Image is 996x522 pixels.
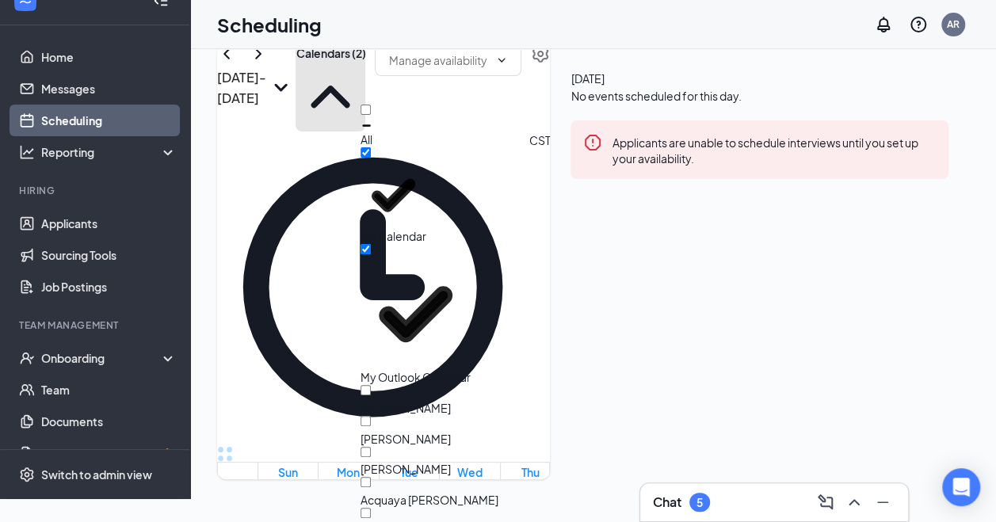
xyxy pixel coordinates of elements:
h3: [DATE] - [DATE] [217,67,266,108]
div: Acquaya [PERSON_NAME] [361,492,498,508]
div: My Outlook Calendar [361,369,471,385]
input: [PERSON_NAME] [361,508,371,518]
div: [PERSON_NAME] [361,461,451,477]
input: Acquaya [PERSON_NAME] [361,477,371,487]
div: Applicants are unable to schedule interviews until you set up your availability. [612,133,936,166]
span: No events scheduled for this day. [571,87,948,105]
a: Sourcing Tools [41,239,177,271]
svg: Minimize [361,120,372,131]
a: Home [41,41,177,73]
input: [PERSON_NAME] [361,385,371,395]
a: September 15, 2025 [332,463,365,516]
input: [PERSON_NAME] [361,447,371,457]
button: Minimize [870,490,895,515]
input: All [361,105,371,115]
svg: QuestionInfo [909,15,928,34]
svg: ChevronRight [249,44,268,63]
div: Hiring [19,184,174,197]
a: SurveysCrown [41,437,177,469]
a: Team [41,374,177,406]
svg: ChevronUp [845,493,864,512]
button: ChevronUp [841,490,867,515]
svg: Error [583,133,602,152]
svg: Analysis [19,144,35,160]
input: My Outlook Calendar [361,244,371,254]
span: [DATE] [571,70,948,87]
a: Applicants [41,208,177,239]
div: My Calendar [361,228,426,244]
a: Messages [41,73,177,105]
div: Sun [274,464,301,480]
svg: SmallChevronDown [266,73,296,102]
div: Open Intercom Messenger [942,468,980,506]
div: Team Management [19,318,174,332]
svg: Notifications [874,15,893,34]
input: Manage availability [388,51,489,69]
h1: Scheduling [217,11,322,38]
input: My Calendar [361,147,371,158]
svg: ChevronLeft [217,44,236,63]
svg: Minimize [873,493,892,512]
a: September 14, 2025 [271,463,304,516]
div: Onboarding [41,350,163,366]
h3: Chat [653,493,681,511]
div: Mon [335,464,362,480]
div: [PERSON_NAME] [361,431,451,447]
svg: Checkmark [361,259,471,369]
svg: UserCheck [19,350,35,366]
a: Scheduling [41,105,177,136]
svg: ChevronUp [296,62,365,131]
svg: ChevronDown [495,54,508,67]
svg: ComposeMessage [816,493,835,512]
svg: Checkmark [361,162,426,228]
a: Settings [531,44,550,131]
svg: Settings [19,467,35,482]
div: AR [947,17,960,31]
input: [PERSON_NAME] [361,416,371,426]
div: All [361,131,372,147]
div: [PERSON_NAME] [361,400,451,416]
div: Reporting [41,144,177,160]
button: Calendars (2)ChevronUp [296,44,365,131]
svg: Clock [217,131,529,443]
button: ComposeMessage [813,490,838,515]
div: Switch to admin view [41,467,152,482]
a: Job Postings [41,271,177,303]
a: Documents [41,406,177,437]
svg: Settings [531,44,550,63]
div: 5 [696,496,703,509]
